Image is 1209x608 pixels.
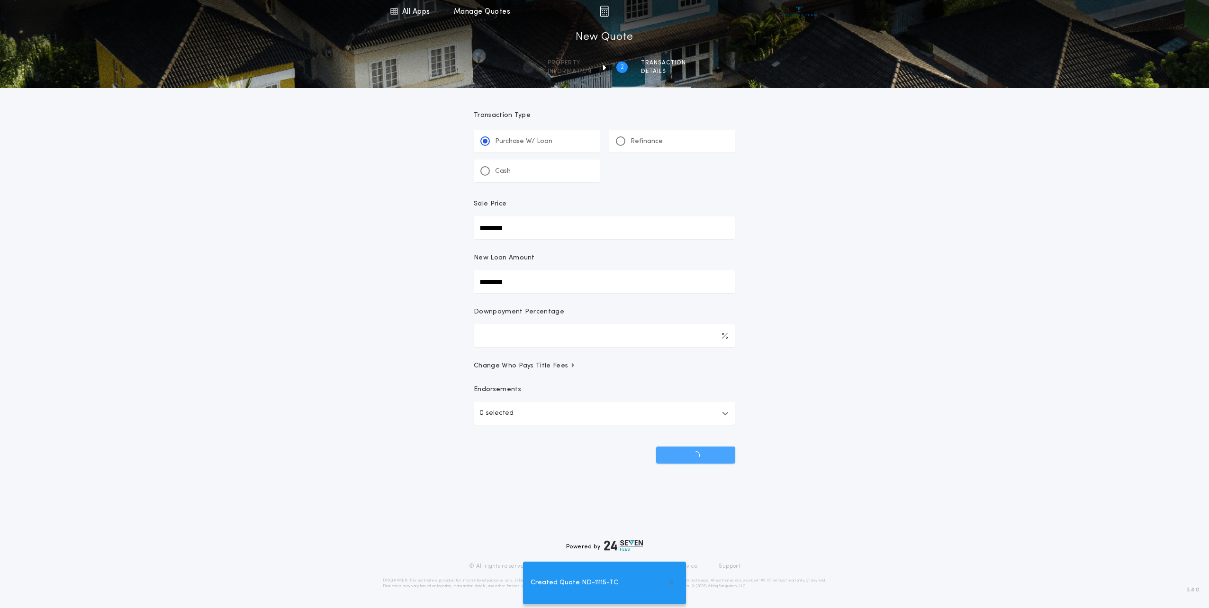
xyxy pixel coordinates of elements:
span: Created Quote ND-11115-TC [531,578,618,588]
p: 0 selected [479,408,514,419]
button: 0 selected [474,402,735,425]
span: details [641,68,686,75]
span: Property [548,59,592,67]
img: logo [604,540,643,551]
p: Cash [495,167,511,176]
p: New Loan Amount [474,253,535,263]
div: Powered by [566,540,643,551]
input: New Loan Amount [474,270,735,293]
img: vs-icon [782,7,817,16]
span: information [548,68,592,75]
p: Purchase W/ Loan [495,137,552,146]
img: img [600,6,609,17]
p: Transaction Type [474,111,735,120]
h2: 2 [621,63,624,71]
p: Refinance [631,137,663,146]
span: Change Who Pays Title Fees [474,361,576,371]
p: Sale Price [474,199,506,209]
button: Change Who Pays Title Fees [474,361,735,371]
input: Sale Price [474,216,735,239]
p: Endorsements [474,385,735,394]
h1: New Quote [576,30,633,45]
input: Downpayment Percentage [474,324,735,347]
p: Downpayment Percentage [474,307,564,317]
span: Transaction [641,59,686,67]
